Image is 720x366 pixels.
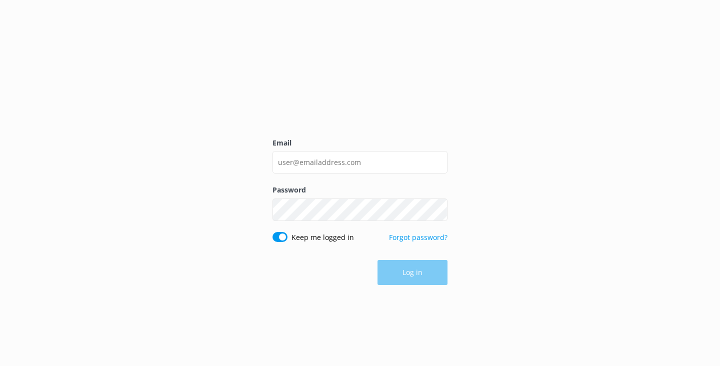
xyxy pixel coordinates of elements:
[427,199,447,219] button: Show password
[389,232,447,242] a: Forgot password?
[272,184,447,195] label: Password
[272,151,447,173] input: user@emailaddress.com
[291,232,354,243] label: Keep me logged in
[272,137,447,148] label: Email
